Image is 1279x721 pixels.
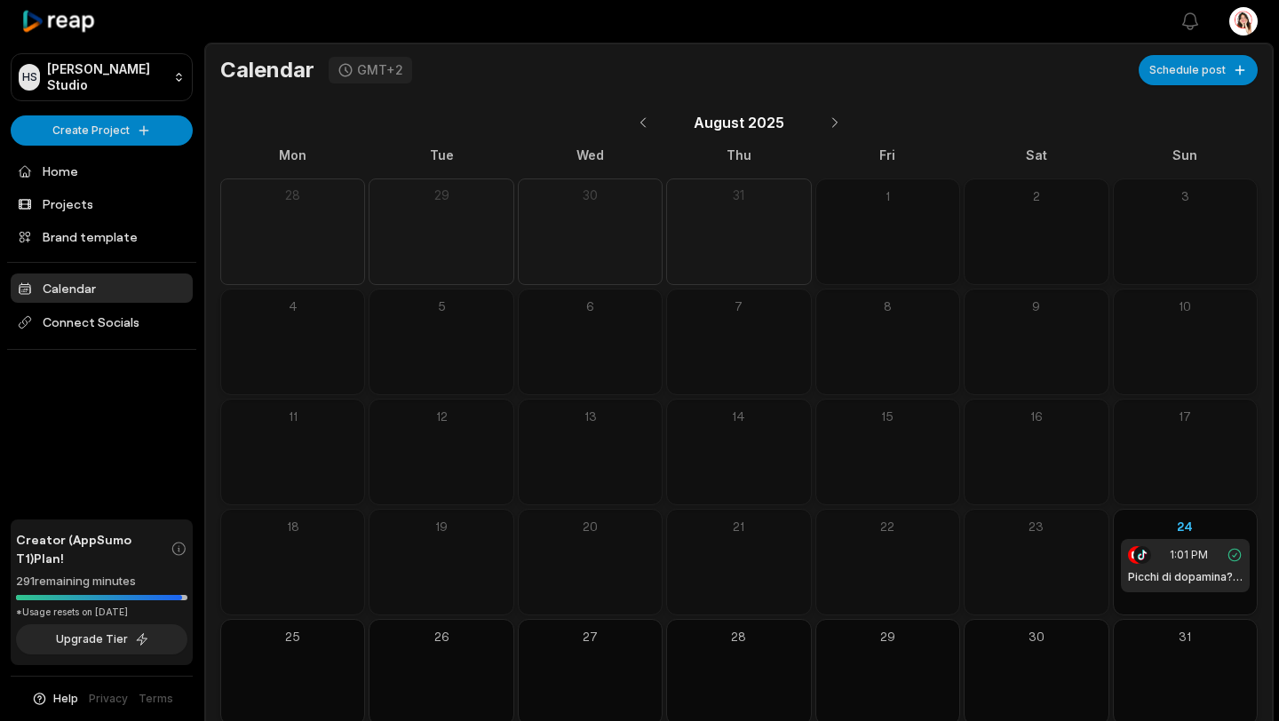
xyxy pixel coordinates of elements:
[89,691,128,707] a: Privacy
[666,146,811,164] div: Thu
[47,61,166,93] p: [PERSON_NAME] Studio
[228,517,357,535] div: 18
[369,146,513,164] div: Tue
[823,297,952,315] div: 8
[526,297,655,315] div: 6
[16,573,187,590] div: 291 remaining minutes
[674,517,803,535] div: 21
[1121,517,1250,535] div: 24
[674,186,803,204] div: 31
[11,115,193,146] button: Create Project
[526,407,655,425] div: 13
[11,189,193,218] a: Projects
[220,146,365,164] div: Mon
[16,606,187,619] div: *Usage resets on [DATE]
[1139,55,1258,85] button: Schedule post
[526,186,655,204] div: 30
[228,186,357,204] div: 28
[16,530,171,567] span: Creator (AppSumo T1) Plan!
[11,222,193,251] a: Brand template
[139,691,173,707] a: Terms
[228,407,357,425] div: 11
[1121,407,1250,425] div: 17
[1170,547,1208,563] span: 1:01 PM
[526,517,655,535] div: 20
[228,297,357,315] div: 4
[31,691,78,707] button: Help
[964,146,1108,164] div: Sat
[357,62,403,78] div: GMT+2
[11,306,193,338] span: Connect Socials
[972,517,1100,535] div: 23
[377,407,505,425] div: 12
[16,624,187,654] button: Upgrade Tier
[11,156,193,186] a: Home
[823,407,952,425] div: 15
[518,146,663,164] div: Wed
[220,57,314,83] h1: Calendar
[823,517,952,535] div: 22
[674,297,803,315] div: 7
[823,186,952,205] div: 1
[1121,186,1250,205] div: 3
[377,186,505,204] div: 29
[694,112,784,133] span: August 2025
[815,146,960,164] div: Fri
[1113,146,1258,164] div: Sun
[53,691,78,707] span: Help
[377,517,505,535] div: 19
[972,186,1100,205] div: 2
[1121,297,1250,315] div: 10
[674,407,803,425] div: 14
[377,297,505,315] div: 5
[972,407,1100,425] div: 16
[972,297,1100,315] div: 9
[11,273,193,303] a: Calendar
[1128,569,1243,585] h1: Picchi di dopamina? Attenzione che possono sono rischiosi
[19,64,40,91] div: HS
